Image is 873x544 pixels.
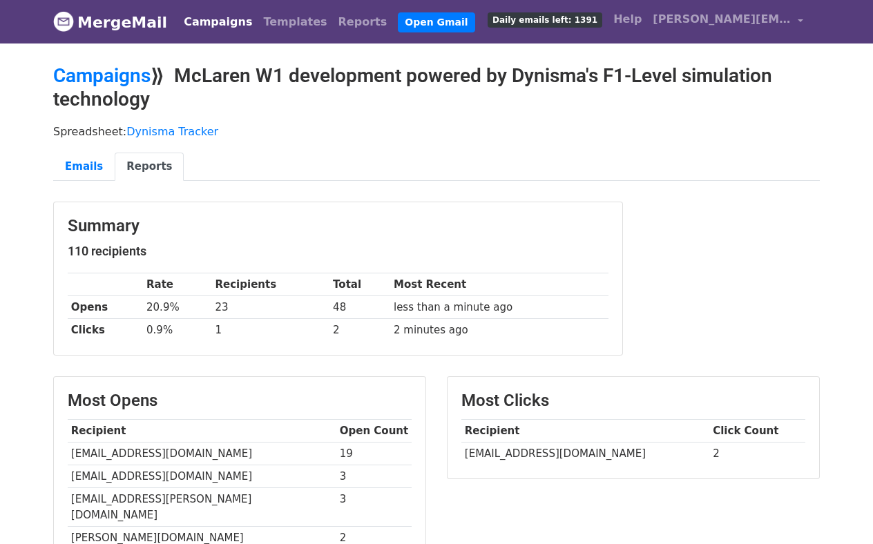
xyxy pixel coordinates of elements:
td: 3 [336,465,412,488]
td: 1 [212,319,330,342]
p: Spreadsheet: [53,124,820,139]
a: Open Gmail [398,12,474,32]
span: Daily emails left: 1391 [488,12,602,28]
a: MergeMail [53,8,167,37]
td: less than a minute ago [390,296,608,319]
a: Campaigns [53,64,151,87]
th: Total [329,273,390,296]
th: Recipient [461,420,709,443]
th: Most Recent [390,273,608,296]
h3: Most Clicks [461,391,805,411]
td: [EMAIL_ADDRESS][DOMAIN_NAME] [68,443,336,465]
a: Dynisma Tracker [126,125,218,138]
td: 2 [329,319,390,342]
th: Click Count [709,420,805,443]
td: 19 [336,443,412,465]
td: [EMAIL_ADDRESS][DOMAIN_NAME] [68,465,336,488]
td: [EMAIL_ADDRESS][PERSON_NAME][DOMAIN_NAME] [68,488,336,527]
td: 48 [329,296,390,319]
h3: Most Opens [68,391,412,411]
td: 2 [709,443,805,465]
td: 3 [336,488,412,527]
a: [PERSON_NAME][EMAIL_ADDRESS][DOMAIN_NAME] [647,6,809,38]
a: Reports [333,8,393,36]
a: Campaigns [178,8,258,36]
span: [PERSON_NAME][EMAIL_ADDRESS][DOMAIN_NAME] [653,11,791,28]
h2: ⟫ McLaren W1 development powered by Dynisma's F1-Level simulation technology [53,64,820,110]
a: Daily emails left: 1391 [482,6,608,33]
h3: Summary [68,216,608,236]
td: [EMAIL_ADDRESS][DOMAIN_NAME] [461,443,709,465]
a: Help [608,6,647,33]
a: Templates [258,8,332,36]
th: Rate [143,273,211,296]
td: 20.9% [143,296,211,319]
th: Open Count [336,420,412,443]
a: Reports [115,153,184,181]
td: 0.9% [143,319,211,342]
th: Recipient [68,420,336,443]
img: MergeMail logo [53,11,74,32]
th: Clicks [68,319,143,342]
th: Opens [68,296,143,319]
th: Recipients [212,273,330,296]
td: 2 minutes ago [390,319,608,342]
h5: 110 recipients [68,244,608,259]
td: 23 [212,296,330,319]
a: Emails [53,153,115,181]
